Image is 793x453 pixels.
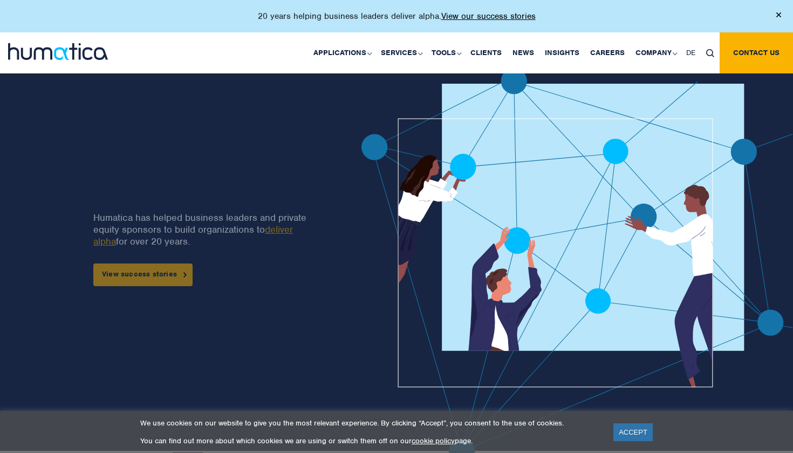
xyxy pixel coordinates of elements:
p: 20 years helping business leaders deliver alpha. [258,11,536,22]
p: You can find out more about which cookies we are using or switch them off on our page. [140,436,600,445]
span: DE [686,48,695,57]
img: logo [8,43,108,60]
a: Insights [539,32,585,73]
a: cookie policy [412,436,455,445]
img: search_icon [706,49,714,57]
a: View success stories [93,263,193,286]
a: News [507,32,539,73]
a: Contact us [720,32,793,73]
p: Humatica has helped business leaders and private equity sponsors to build organizations to for ov... [93,212,325,247]
a: View our success stories [441,11,536,22]
p: We use cookies on our website to give you the most relevant experience. By clicking “Accept”, you... [140,418,600,428]
a: ACCEPT [613,423,653,441]
a: Company [630,32,681,73]
a: Careers [585,32,630,73]
img: arrowicon [183,272,187,277]
a: DE [681,32,701,73]
a: Services [375,32,426,73]
a: deliver alpha [93,224,293,247]
a: Tools [426,32,465,73]
a: Clients [465,32,507,73]
a: Applications [308,32,375,73]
